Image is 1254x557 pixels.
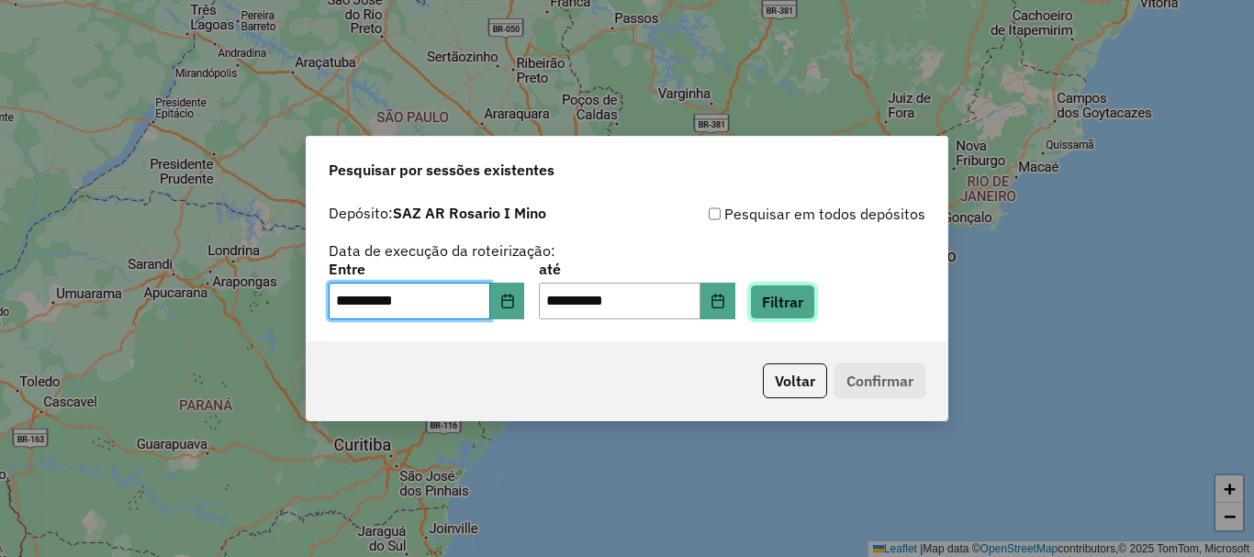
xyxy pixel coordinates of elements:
[329,202,546,224] label: Depósito:
[539,258,734,280] label: até
[393,204,546,222] strong: SAZ AR Rosario I Mino
[627,203,925,225] div: Pesquisar em todos depósitos
[490,283,525,319] button: Choose Date
[329,159,554,181] span: Pesquisar por sessões existentes
[763,363,827,398] button: Voltar
[329,240,555,262] label: Data de execução da roteirização:
[329,258,524,280] label: Entre
[700,283,735,319] button: Choose Date
[750,284,815,319] button: Filtrar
